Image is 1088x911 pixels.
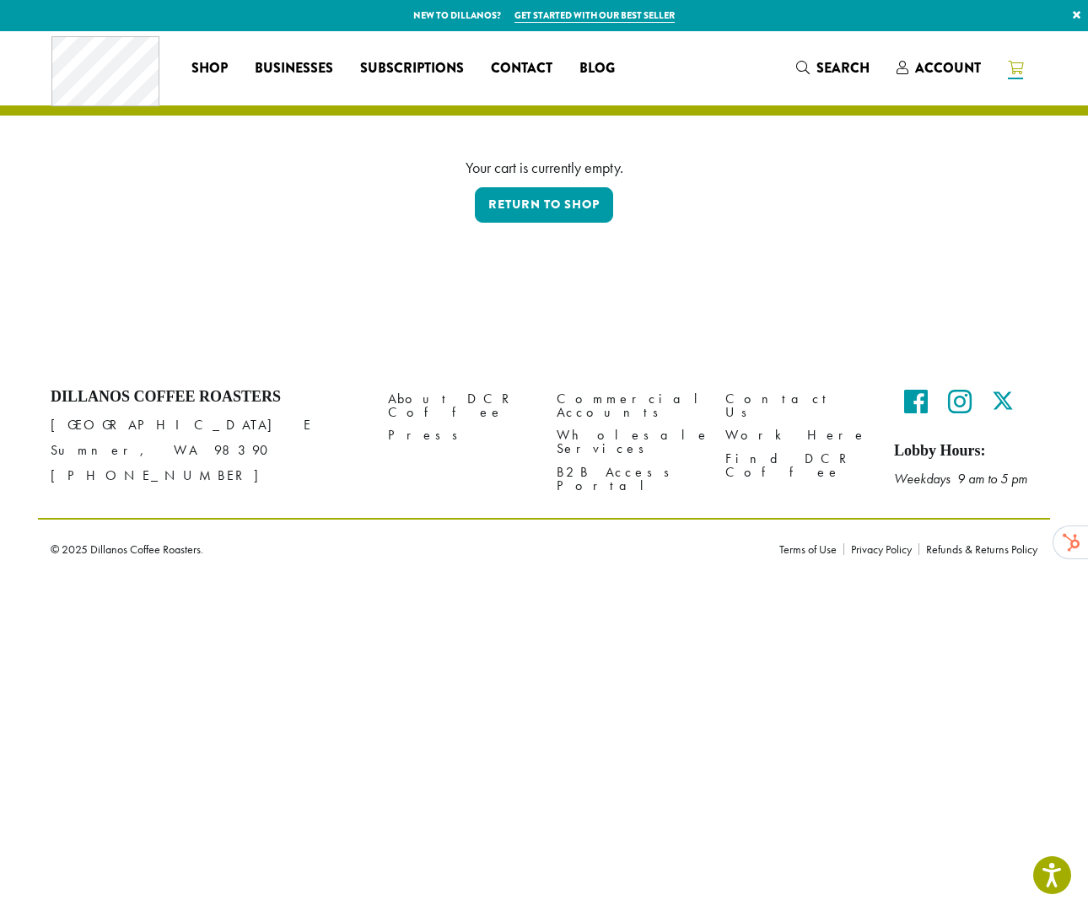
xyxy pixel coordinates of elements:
[557,388,700,424] a: Commercial Accounts
[178,55,241,82] a: Shop
[360,58,464,79] span: Subscriptions
[475,187,613,223] a: Return to shop
[51,543,754,555] p: © 2025 Dillanos Coffee Roasters.
[491,58,552,79] span: Contact
[557,461,700,497] a: B2B Access Portal
[255,58,333,79] span: Businesses
[51,388,363,407] h4: Dillanos Coffee Roasters
[579,58,615,79] span: Blog
[783,54,883,82] a: Search
[51,412,363,488] p: [GEOGRAPHIC_DATA] E Sumner, WA 98390 [PHONE_NUMBER]
[63,156,1025,179] div: Your cart is currently empty.
[725,447,869,483] a: Find DCR Coffee
[816,58,870,78] span: Search
[894,442,1037,461] h5: Lobby Hours:
[557,424,700,461] a: Wholesale Services
[779,543,843,555] a: Terms of Use
[191,58,228,79] span: Shop
[918,543,1037,555] a: Refunds & Returns Policy
[894,470,1027,488] em: Weekdays 9 am to 5 pm
[725,424,869,447] a: Work Here
[388,388,531,424] a: About DCR Coffee
[843,543,918,555] a: Privacy Policy
[915,58,981,78] span: Account
[725,388,869,424] a: Contact Us
[388,424,531,447] a: Press
[514,8,675,23] a: Get started with our best seller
